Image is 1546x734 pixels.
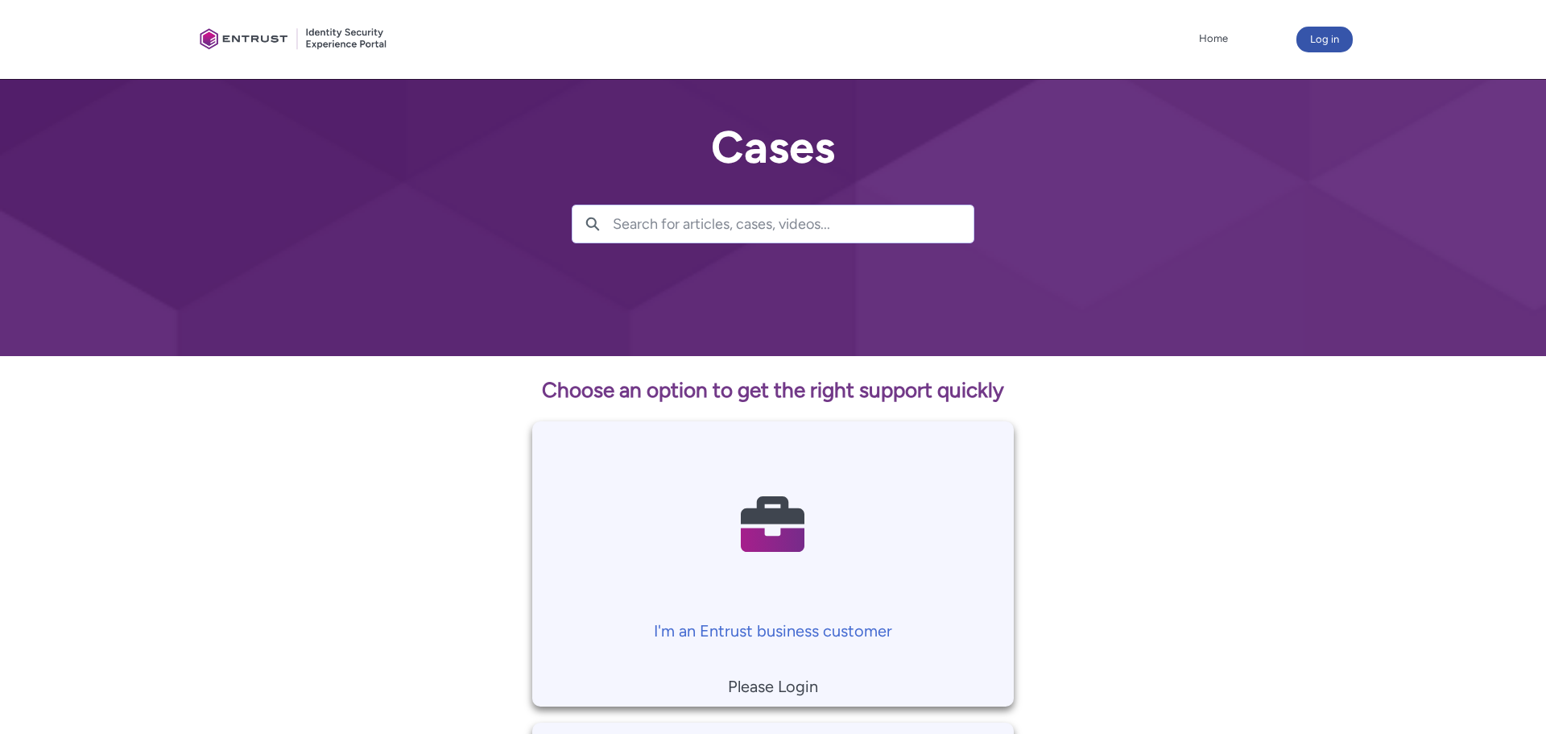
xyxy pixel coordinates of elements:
img: Contact Support [697,437,849,611]
button: Log in [1296,27,1353,52]
p: I'm an Entrust business customer [540,619,1007,643]
p: Please Login [540,674,1007,699]
h2: Cases [572,122,974,172]
a: Home [1195,27,1232,51]
p: Choose an option to get the right support quickly [264,375,1282,406]
input: Search for articles, cases, videos... [613,205,973,243]
button: Search [573,205,613,243]
a: I'm an Entrust business customer [532,421,1015,643]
